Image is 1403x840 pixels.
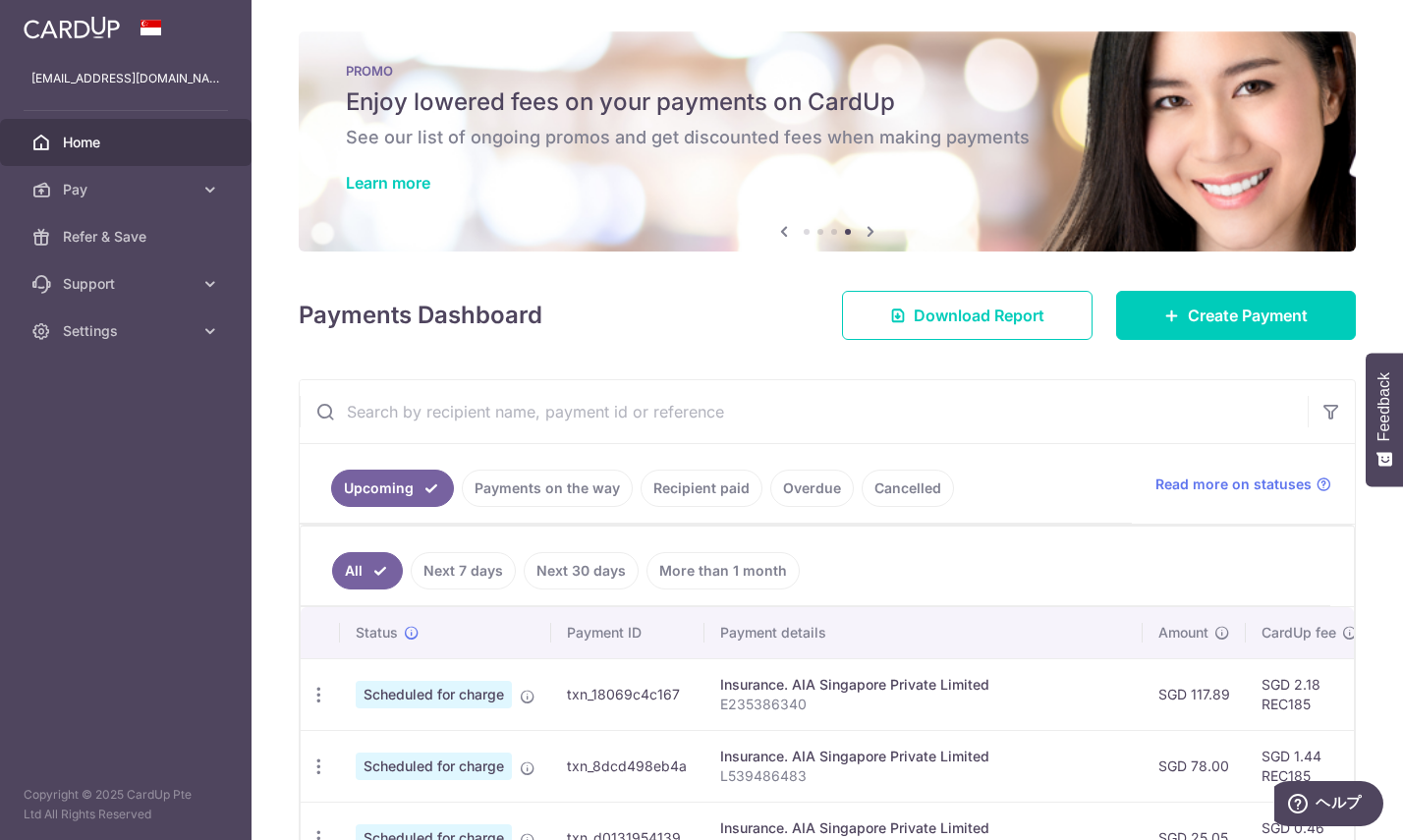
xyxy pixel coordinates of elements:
a: Learn more [346,173,430,193]
span: Download Report [914,304,1044,327]
button: Feedback - Show survey [1366,353,1403,486]
div: Insurance. AIA Singapore Private Limited [720,675,1127,695]
span: Support [63,274,193,294]
iframe: ウィジェットを開いて詳しい情報を確認できます [1274,781,1383,830]
span: Amount [1158,623,1208,643]
h6: See our list of ongoing promos and get discounted fees when making payments [346,126,1309,149]
a: Next 7 days [411,552,516,589]
span: CardUp fee [1262,623,1336,643]
div: Insurance. AIA Singapore Private Limited [720,747,1127,766]
td: SGD 78.00 [1143,730,1246,802]
td: SGD 117.89 [1143,658,1246,730]
td: txn_18069c4c167 [551,658,704,730]
a: More than 1 month [646,552,800,589]
th: Payment details [704,607,1143,658]
td: txn_8dcd498eb4a [551,730,704,802]
span: Scheduled for charge [356,681,512,708]
a: Recipient paid [641,470,762,507]
p: PROMO [346,63,1309,79]
a: Upcoming [331,470,454,507]
a: Next 30 days [524,552,639,589]
h5: Enjoy lowered fees on your payments on CardUp [346,86,1309,118]
span: Create Payment [1188,304,1308,327]
td: SGD 1.44 REC185 [1246,730,1374,802]
a: Cancelled [862,470,954,507]
p: [EMAIL_ADDRESS][DOMAIN_NAME] [31,69,220,88]
p: E235386340 [720,695,1127,714]
a: Download Report [842,291,1093,340]
span: Scheduled for charge [356,753,512,780]
a: All [332,552,403,589]
input: Search by recipient name, payment id or reference [300,380,1308,443]
p: L539486483 [720,766,1127,786]
img: CardUp [24,16,120,39]
h4: Payments Dashboard [299,298,542,333]
a: Read more on statuses [1155,475,1331,494]
a: Overdue [770,470,854,507]
span: Feedback [1375,372,1393,441]
span: Refer & Save [63,227,193,247]
div: Insurance. AIA Singapore Private Limited [720,818,1127,838]
th: Payment ID [551,607,704,658]
a: Create Payment [1116,291,1356,340]
span: Home [63,133,193,152]
span: Status [356,623,398,643]
img: Latest Promos banner [299,31,1356,252]
td: SGD 2.18 REC185 [1246,658,1374,730]
span: Settings [63,321,193,341]
a: Payments on the way [462,470,633,507]
span: Read more on statuses [1155,475,1312,494]
span: Pay [63,180,193,199]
